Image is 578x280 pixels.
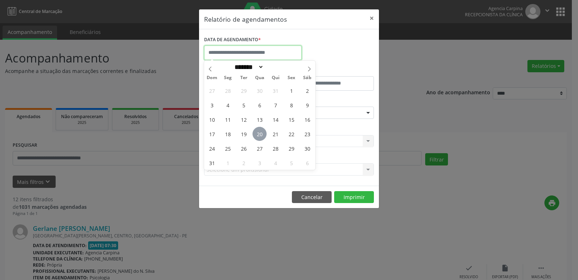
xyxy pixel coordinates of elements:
[253,141,267,155] span: Agosto 27, 2025
[268,98,282,112] span: Agosto 7, 2025
[365,9,379,27] button: Close
[252,76,268,80] span: Qua
[220,76,236,80] span: Seg
[284,127,298,141] span: Agosto 22, 2025
[204,76,220,80] span: Dom
[205,98,219,112] span: Agosto 3, 2025
[237,141,251,155] span: Agosto 26, 2025
[205,112,219,126] span: Agosto 10, 2025
[205,141,219,155] span: Agosto 24, 2025
[268,141,282,155] span: Agosto 28, 2025
[268,76,284,80] span: Qui
[300,156,314,170] span: Setembro 6, 2025
[253,127,267,141] span: Agosto 20, 2025
[299,76,315,80] span: Sáb
[237,127,251,141] span: Agosto 19, 2025
[221,112,235,126] span: Agosto 11, 2025
[205,156,219,170] span: Agosto 31, 2025
[204,34,261,46] label: DATA DE AGENDAMENTO
[284,76,299,80] span: Sex
[236,76,252,80] span: Ter
[300,83,314,98] span: Agosto 2, 2025
[292,191,332,203] button: Cancelar
[237,156,251,170] span: Setembro 2, 2025
[253,98,267,112] span: Agosto 6, 2025
[205,127,219,141] span: Agosto 17, 2025
[253,83,267,98] span: Julho 30, 2025
[237,112,251,126] span: Agosto 12, 2025
[284,112,298,126] span: Agosto 15, 2025
[221,98,235,112] span: Agosto 4, 2025
[221,83,235,98] span: Julho 28, 2025
[221,141,235,155] span: Agosto 25, 2025
[253,112,267,126] span: Agosto 13, 2025
[221,127,235,141] span: Agosto 18, 2025
[284,156,298,170] span: Setembro 5, 2025
[221,156,235,170] span: Setembro 1, 2025
[300,98,314,112] span: Agosto 9, 2025
[334,191,374,203] button: Imprimir
[204,14,287,24] h5: Relatório de agendamentos
[232,63,264,71] select: Month
[284,141,298,155] span: Agosto 29, 2025
[300,141,314,155] span: Agosto 30, 2025
[264,63,288,71] input: Year
[268,112,282,126] span: Agosto 14, 2025
[284,83,298,98] span: Agosto 1, 2025
[284,98,298,112] span: Agosto 8, 2025
[291,65,374,76] label: ATÉ
[268,83,282,98] span: Julho 31, 2025
[268,127,282,141] span: Agosto 21, 2025
[237,83,251,98] span: Julho 29, 2025
[237,98,251,112] span: Agosto 5, 2025
[300,112,314,126] span: Agosto 16, 2025
[253,156,267,170] span: Setembro 3, 2025
[300,127,314,141] span: Agosto 23, 2025
[268,156,282,170] span: Setembro 4, 2025
[205,83,219,98] span: Julho 27, 2025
